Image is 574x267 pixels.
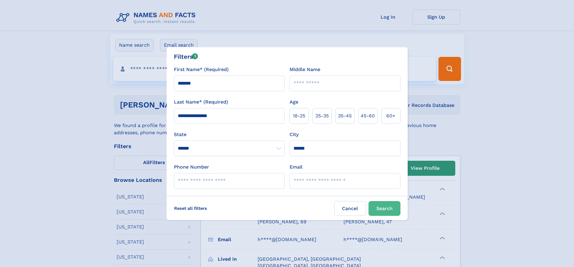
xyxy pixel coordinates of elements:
[170,201,211,216] label: Reset all filters
[174,52,198,61] div: Filters
[293,112,305,120] span: 18‑25
[315,112,329,120] span: 25‑35
[290,131,299,138] label: City
[174,163,209,171] label: Phone Number
[369,201,400,216] button: Search
[174,131,285,138] label: State
[174,66,229,73] label: First Name* (Required)
[174,98,228,106] label: Last Name* (Required)
[386,112,395,120] span: 60+
[290,66,320,73] label: Middle Name
[361,112,375,120] span: 45‑60
[338,112,352,120] span: 35‑45
[290,98,298,106] label: Age
[290,163,303,171] label: Email
[334,201,366,216] label: Cancel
